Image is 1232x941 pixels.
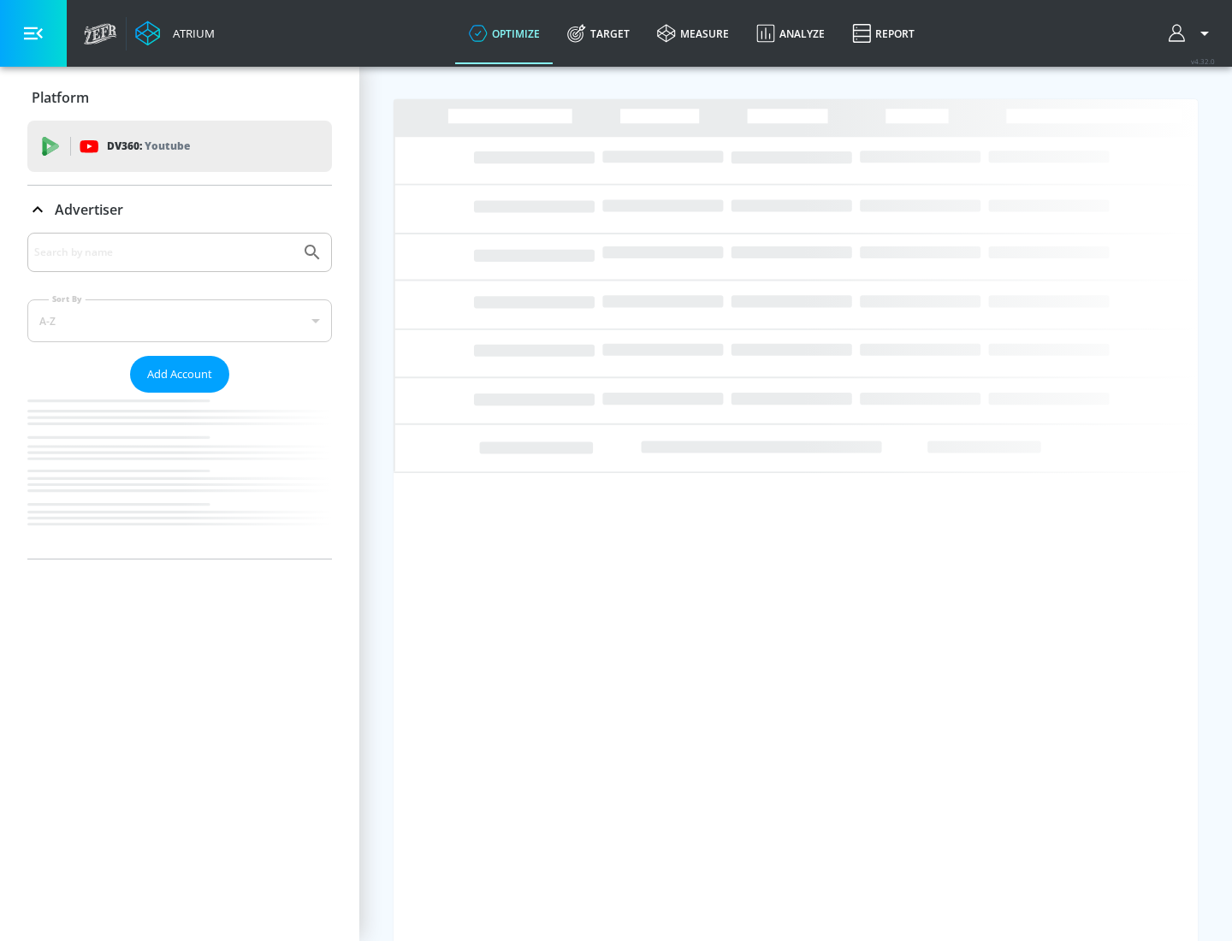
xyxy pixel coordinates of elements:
[643,3,743,64] a: measure
[27,393,332,559] nav: list of Advertiser
[55,200,123,219] p: Advertiser
[743,3,838,64] a: Analyze
[27,121,332,172] div: DV360: Youtube
[554,3,643,64] a: Target
[166,26,215,41] div: Atrium
[838,3,928,64] a: Report
[27,186,332,234] div: Advertiser
[34,241,293,263] input: Search by name
[455,3,554,64] a: optimize
[27,233,332,559] div: Advertiser
[107,137,190,156] p: DV360:
[147,364,212,384] span: Add Account
[32,88,89,107] p: Platform
[130,356,229,393] button: Add Account
[145,137,190,155] p: Youtube
[49,293,86,305] label: Sort By
[27,74,332,121] div: Platform
[1191,56,1215,66] span: v 4.32.0
[135,21,215,46] a: Atrium
[27,299,332,342] div: A-Z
